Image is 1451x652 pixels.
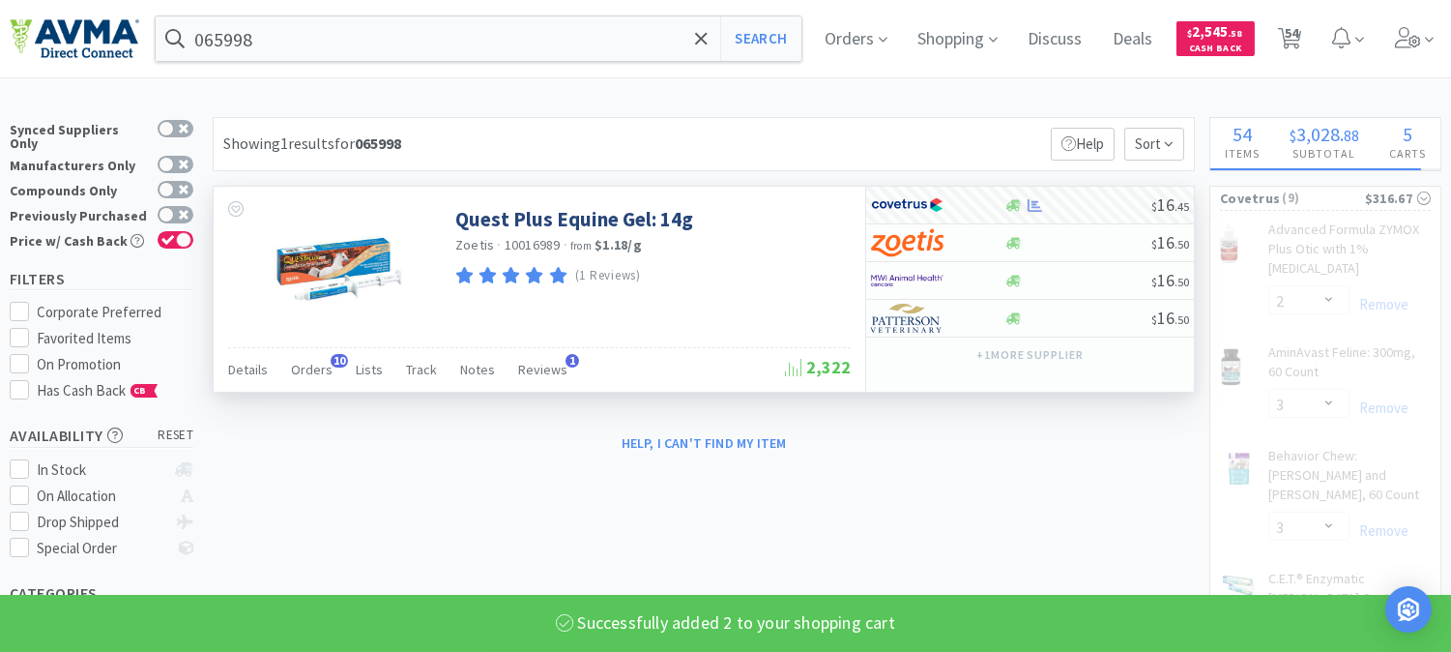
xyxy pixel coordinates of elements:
[10,120,148,150] div: Synced Suppliers Only
[1151,237,1157,252] span: $
[1280,189,1364,208] span: ( 9 )
[10,582,193,605] h5: Categories
[455,236,495,253] a: Zoetis
[518,361,567,378] span: Reviews
[1106,31,1161,48] a: Deals
[610,427,798,459] button: Help, I can't find my item
[1151,312,1157,327] span: $
[228,361,268,378] span: Details
[871,304,943,333] img: f5e969b455434c6296c6d81ef179fa71_3.png
[1210,144,1275,163] h4: Items
[785,356,851,378] span: 2,322
[38,459,166,482] div: In Stock
[356,361,383,378] span: Lists
[871,191,943,220] img: 77fca1acd8b6420a9015268ca798ef17_1.png
[38,485,166,508] div: On Allocation
[38,537,166,560] div: Special Order
[1175,312,1189,327] span: . 50
[10,181,148,197] div: Compounds Only
[1229,27,1243,40] span: . 58
[291,361,333,378] span: Orders
[38,511,166,534] div: Drop Shipped
[223,132,401,157] div: Showing 1 results
[131,385,151,397] span: CB
[10,268,193,290] h5: Filters
[566,354,579,368] span: 1
[1188,27,1193,40] span: $
[720,16,800,61] button: Search
[1175,237,1189,252] span: . 50
[38,327,194,350] div: Favorited Items
[1296,122,1340,146] span: 3,028
[595,236,642,253] strong: $1.18 / g
[871,266,943,295] img: f6b2451649754179b5b4e0c70c3f7cb0_2.png
[1220,188,1280,209] span: Covetrus
[159,426,194,446] span: reset
[156,16,801,61] input: Search by item, sku, manufacturer, ingredient, size...
[1151,269,1189,291] span: 16
[1403,122,1412,146] span: 5
[1275,125,1375,144] div: .
[334,133,401,153] span: for
[1151,275,1157,289] span: $
[1175,199,1189,214] span: . 45
[38,301,194,324] div: Corporate Preferred
[570,239,592,252] span: from
[10,156,148,172] div: Manufacturers Only
[1176,13,1255,65] a: $2,545.58Cash Back
[1233,122,1252,146] span: 54
[564,236,567,253] span: ·
[38,381,159,400] span: Has Cash Back
[1051,128,1115,161] p: Help
[1344,126,1359,145] span: 88
[575,266,641,286] p: (1 Reviews)
[10,18,139,59] img: e4e33dab9f054f5782a47901c742baa9_102.png
[455,206,693,232] a: Quest Plus Equine Gel: 14g
[10,425,193,447] h5: Availability
[276,206,402,332] img: 50396a5aa06845a6b0cfcb85d351507b_199781.jpeg
[1290,126,1296,145] span: $
[10,231,148,248] div: Price w/ Cash Back
[1188,22,1243,41] span: 2,545
[1374,144,1440,163] h4: Carts
[967,341,1093,369] button: +1more supplier
[38,353,194,376] div: On Promotion
[406,361,437,378] span: Track
[355,133,401,153] strong: 065998
[871,228,943,257] img: a673e5ab4e5e497494167fe422e9a3ab.png
[1175,275,1189,289] span: . 50
[1188,44,1243,56] span: Cash Back
[10,206,148,222] div: Previously Purchased
[505,236,561,253] span: 10016989
[1385,586,1432,633] div: Open Intercom Messenger
[1365,188,1431,209] div: $316.67
[498,236,502,253] span: ·
[1151,193,1189,216] span: 16
[1151,231,1189,253] span: 16
[1270,33,1310,50] a: 54
[1275,144,1375,163] h4: Subtotal
[331,354,348,368] span: 10
[1151,199,1157,214] span: $
[1124,128,1184,161] span: Sort
[1151,307,1189,329] span: 16
[460,361,495,378] span: Notes
[1021,31,1090,48] a: Discuss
